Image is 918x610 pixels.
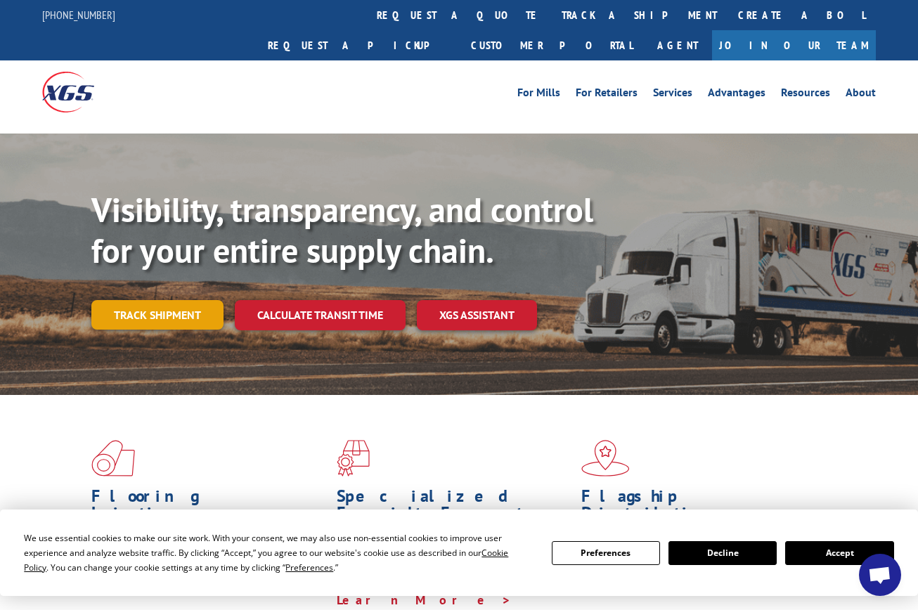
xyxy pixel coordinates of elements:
[643,30,712,60] a: Agent
[235,300,406,330] a: Calculate transit time
[24,531,534,575] div: We use essential cookies to make our site work. With your consent, we may also use non-essential ...
[337,592,512,608] a: Learn More >
[712,30,876,60] a: Join Our Team
[846,87,876,103] a: About
[581,440,630,476] img: xgs-icon-flagship-distribution-model-red
[460,30,643,60] a: Customer Portal
[285,562,333,573] span: Preferences
[668,541,777,565] button: Decline
[91,488,326,545] h1: Flooring Logistics Solutions
[337,440,370,476] img: xgs-icon-focused-on-flooring-red
[708,87,765,103] a: Advantages
[417,300,537,330] a: XGS ASSISTANT
[859,554,901,596] div: Open chat
[42,8,115,22] a: [PHONE_NUMBER]
[781,87,830,103] a: Resources
[552,541,660,565] button: Preferences
[91,300,224,330] a: Track shipment
[337,488,571,528] h1: Specialized Freight Experts
[257,30,460,60] a: Request a pickup
[653,87,692,103] a: Services
[91,440,135,476] img: xgs-icon-total-supply-chain-intelligence-red
[91,188,593,272] b: Visibility, transparency, and control for your entire supply chain.
[517,87,560,103] a: For Mills
[576,87,638,103] a: For Retailers
[785,541,893,565] button: Accept
[581,488,816,545] h1: Flagship Distribution Model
